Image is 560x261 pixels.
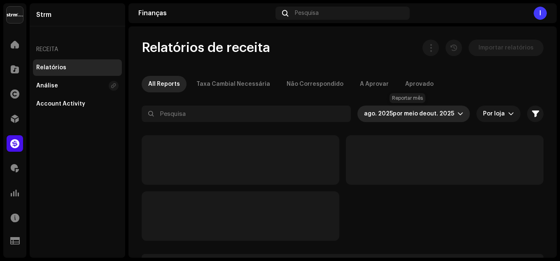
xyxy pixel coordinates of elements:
div: Análise [36,82,58,89]
div: dropdown trigger [457,106,463,122]
span: ago. 2025 [364,111,393,117]
re-m-nav-item: Relatórios [33,59,122,76]
span: Por loja [483,106,508,122]
span: por meio de [393,111,427,117]
div: Account Activity [36,101,85,107]
div: A Aprovar [360,76,389,92]
div: Relatórios [36,64,66,71]
div: I [534,7,547,20]
span: Últimos 3 meses [364,106,457,122]
span: Relatórios de receita [142,40,270,56]
re-a-nav-header: Receita [33,40,122,59]
div: Finanças [138,10,272,16]
div: dropdown trigger [508,106,514,122]
re-m-nav-item: Account Activity [33,96,122,112]
re-m-nav-item: Análise [33,78,122,94]
span: out. 2025 [427,111,454,117]
div: Taxa Cambial Necessária [196,76,270,92]
div: All Reports [148,76,180,92]
button: Importar relatórios [469,40,544,56]
div: Aprovado [405,76,434,92]
span: Importar relatórios [478,40,534,56]
input: Pesquisa [142,106,351,122]
img: 408b884b-546b-4518-8448-1008f9c76b02 [7,7,23,23]
span: Pesquisa [295,10,319,16]
div: Não Correspondido [287,76,343,92]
